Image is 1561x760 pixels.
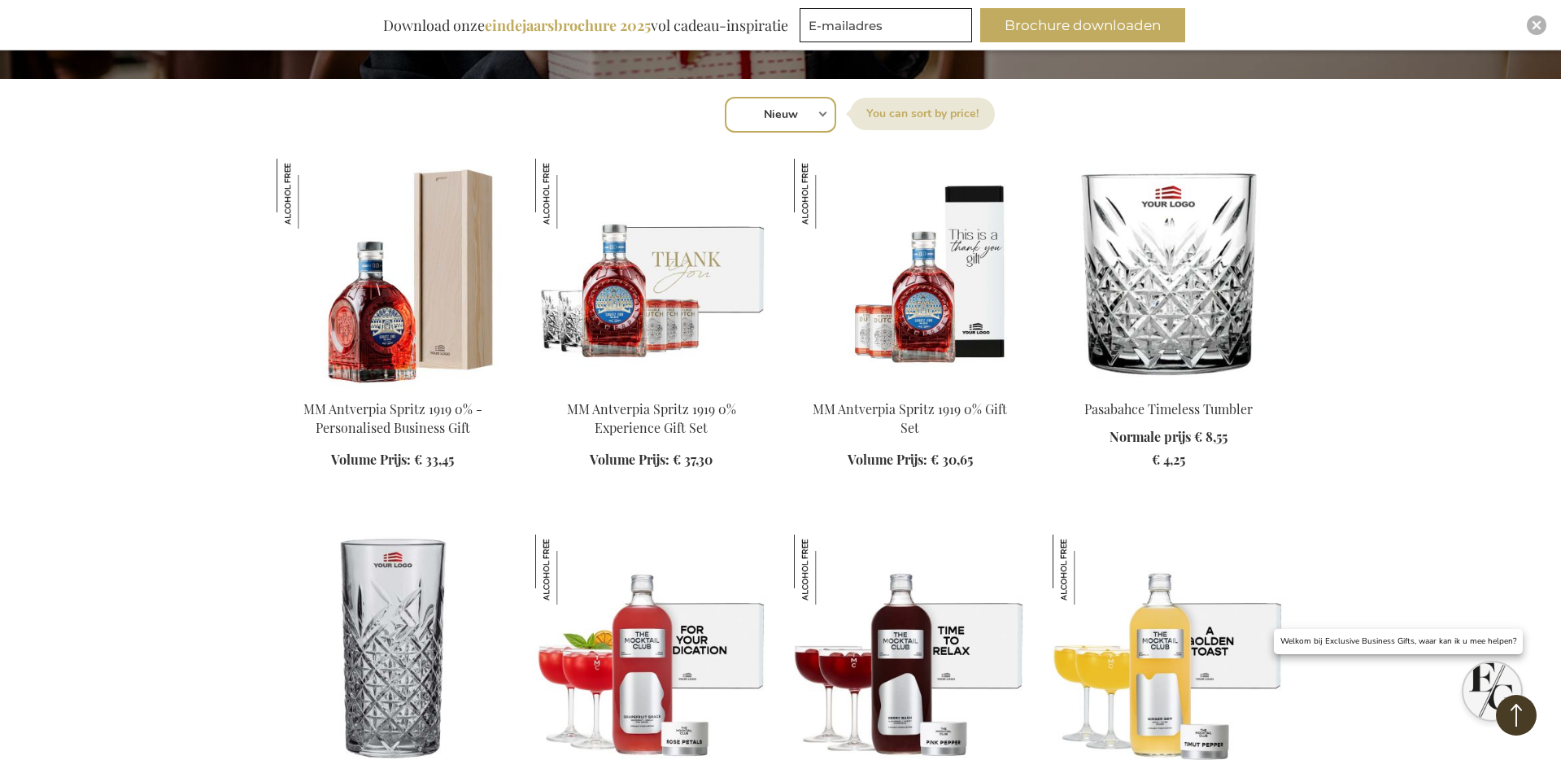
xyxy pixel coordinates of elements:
span: € 33,45 [414,451,454,468]
span: € 8,55 [1194,428,1227,445]
span: Volume Prijs: [590,451,669,468]
a: Pasabahce Timeless Tumbler [1084,400,1253,417]
a: Volume Prijs: € 37,30 [590,451,713,470]
a: Volume Prijs: € 30,65 [848,451,973,470]
a: € 4,25 [1110,451,1227,470]
div: Close [1527,15,1546,35]
a: Pasabahce Timeless Tumbler [1053,380,1285,395]
span: € 30,65 [931,451,973,468]
a: MM Antverpia Spritz 1919 0% Gift Set [813,400,1007,436]
img: Close [1532,20,1541,30]
input: E-mailadres [800,8,972,42]
img: MM Antverpia Spritz 1919 0% - Personalised Business Gift [277,159,347,229]
img: The Mocktail Club Ginger Gem Geschenkset [1053,535,1123,605]
a: MM Antverpia Spritz 1919 0% - Personalised Business Gift [303,400,482,436]
a: Volume Prijs: € 33,45 [331,451,454,470]
a: MM Antverpia Spritz 1919 0% - Personalised Business Gift MM Antverpia Spritz 1919 0% - Personalis... [277,380,509,395]
img: The Mocktail Club Grapefruit Grace Geschenkset [535,535,605,605]
img: Pasabahce Timeless Tumbler [1053,159,1285,387]
span: Volume Prijs: [848,451,927,468]
img: MM Antverpia Spritz 1919 0% Experience Gift Set [535,159,768,387]
a: MM Antverpia Spritz 1919 0% Experience Gift Set MM Antverpia Spritz 1919 0% Experience Gift Set [535,380,768,395]
img: MM Antverpia Spritz 1919 0% Gift Set [794,159,1027,387]
span: € 4,25 [1152,451,1185,468]
img: MM Antverpia Spritz 1919 0% - Personalised Business Gift [277,159,509,387]
b: eindejaarsbrochure 2025 [485,15,651,35]
label: Sorteer op [850,98,995,130]
button: Brochure downloaden [980,8,1185,42]
span: € 37,30 [673,451,713,468]
span: Normale prijs [1110,428,1191,445]
a: MM Antverpia Spritz 1919 0% Experience Gift Set [567,400,736,436]
img: The Mocktail Club Berry Bash Geschenkset [794,535,864,605]
span: Volume Prijs: [331,451,411,468]
a: MM Antverpia Spritz 1919 0% Gift Set MM Antverpia Spritz 1919 0% Gift Set [794,380,1027,395]
div: Download onze vol cadeau-inspiratie [376,8,796,42]
img: MM Antverpia Spritz 1919 0% Gift Set [794,159,864,229]
img: MM Antverpia Spritz 1919 0% Experience Gift Set [535,159,605,229]
form: marketing offers and promotions [800,8,977,47]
